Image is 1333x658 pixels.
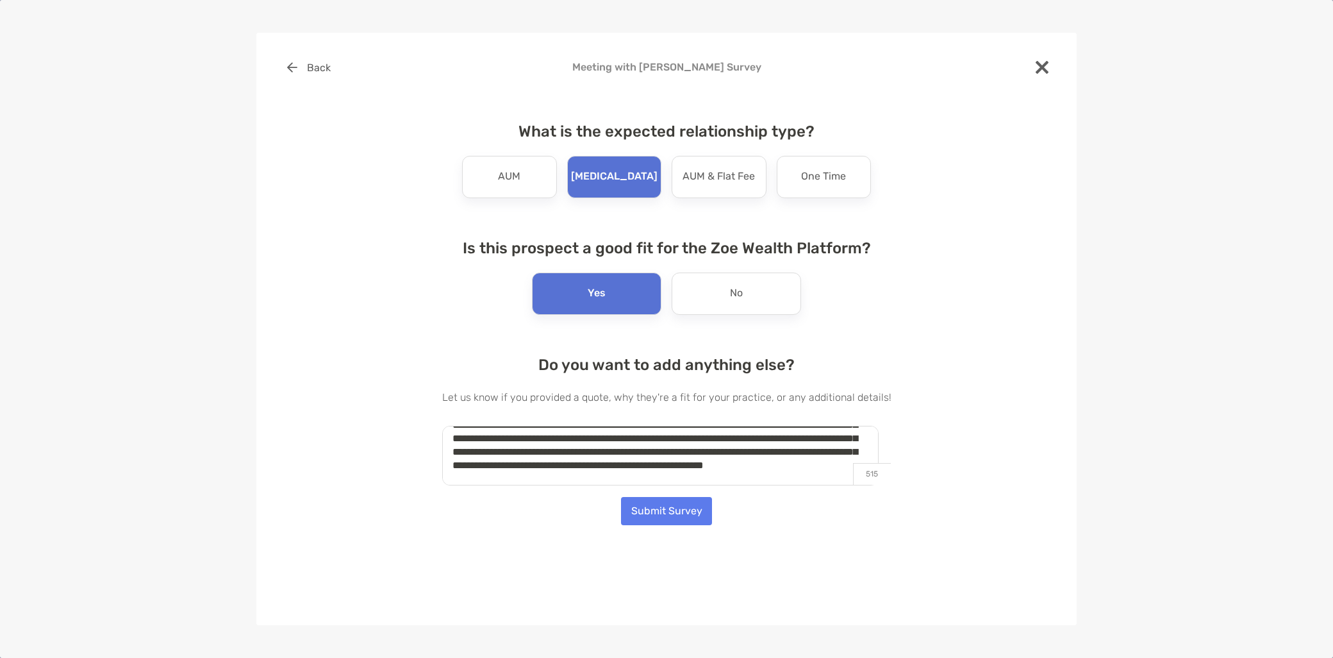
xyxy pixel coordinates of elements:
[498,167,520,187] p: AUM
[683,167,755,187] p: AUM & Flat Fee
[730,283,743,304] p: No
[442,239,891,257] h4: Is this prospect a good fit for the Zoe Wealth Platform?
[571,167,658,187] p: [MEDICAL_DATA]
[853,463,891,485] p: 515
[442,356,891,374] h4: Do you want to add anything else?
[277,61,1056,73] h4: Meeting with [PERSON_NAME] Survey
[442,122,891,140] h4: What is the expected relationship type?
[287,62,297,72] img: button icon
[801,167,846,187] p: One Time
[277,53,340,81] button: Back
[621,497,712,525] button: Submit Survey
[1036,61,1048,74] img: close modal
[588,283,606,304] p: Yes
[442,389,891,405] p: Let us know if you provided a quote, why they're a fit for your practice, or any additional details!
